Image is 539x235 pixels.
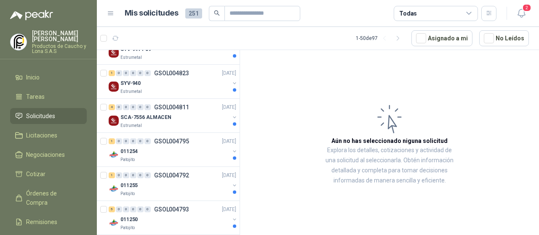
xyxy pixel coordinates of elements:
div: 0 [144,104,151,110]
div: 1 [109,172,115,178]
img: Company Logo [11,34,27,50]
span: Licitaciones [26,131,57,140]
div: 0 [144,138,151,144]
a: Negociaciones [10,147,87,163]
div: 0 [116,172,122,178]
span: 2 [522,4,531,12]
p: GSOL004795 [154,138,189,144]
a: 1 0 0 0 0 0 GSOL004823[DATE] Company LogoSYV-940Estrumetal [109,68,238,95]
button: Asignado a mi [411,30,472,46]
div: 0 [116,104,122,110]
div: 0 [123,172,129,178]
button: No Leídos [479,30,529,46]
p: [DATE] [222,172,236,180]
p: [DATE] [222,137,236,145]
a: 1 0 0 0 0 0 GSOL004795[DATE] Company Logo011254Patojito [109,136,238,163]
a: Tareas [10,89,87,105]
p: Patojito [120,190,135,197]
p: [DATE] [222,103,236,111]
span: Cotizar [26,169,45,179]
div: 0 [130,70,136,76]
img: Company Logo [109,48,119,58]
div: 0 [123,104,129,110]
a: Inicio [10,69,87,85]
div: 0 [130,138,136,144]
span: search [214,10,220,16]
div: 0 [130,206,136,212]
img: Company Logo [109,82,119,92]
img: Company Logo [109,116,119,126]
a: Licitaciones [10,127,87,143]
p: Estrumetal [120,54,142,61]
p: GSOL004811 [154,104,189,110]
p: GSOL004823 [154,70,189,76]
p: SYV-940 [120,79,141,87]
p: 011255 [120,182,138,190]
div: 0 [116,206,122,212]
div: 4 [109,104,115,110]
span: Solicitudes [26,111,55,121]
div: 0 [144,206,151,212]
p: Estrumetal [120,122,142,129]
div: 0 [123,70,129,76]
div: 1 [109,138,115,144]
span: Negociaciones [26,150,65,159]
div: 0 [116,138,122,144]
span: 251 [185,8,202,18]
div: 1 - 50 de 97 [356,32,405,45]
div: 0 [130,104,136,110]
div: 0 [137,104,144,110]
div: 0 [123,138,129,144]
div: 1 [109,70,115,76]
div: 0 [123,206,129,212]
p: Patojito [120,156,135,163]
div: 0 [130,172,136,178]
a: 4 0 0 0 0 0 GSOL004811[DATE] Company LogoSCA-7556 ALMACENEstrumetal [109,102,238,129]
p: Estrumetal [120,88,142,95]
div: 0 [137,138,144,144]
img: Company Logo [109,150,119,160]
a: Solicitudes [10,108,87,124]
p: Productos de Caucho y Lona S.A.S [32,44,87,54]
p: Explora los detalles, cotizaciones y actividad de una solicitud al seleccionarla. Obtén informaci... [324,145,455,186]
p: [PERSON_NAME] [PERSON_NAME] [32,30,87,42]
div: 5 [109,206,115,212]
span: Tareas [26,92,45,101]
p: GSOL004792 [154,172,189,178]
h1: Mis solicitudes [125,7,179,19]
a: Remisiones [10,214,87,230]
p: 011250 [120,216,138,224]
img: Logo peakr [10,10,53,20]
p: 011254 [120,148,138,156]
div: 0 [137,206,144,212]
img: Company Logo [109,184,119,194]
a: Órdenes de Compra [10,185,87,211]
p: [DATE] [222,206,236,214]
span: Órdenes de Compra [26,189,79,207]
p: GSOL004793 [154,206,189,212]
p: SCA-7556 ALMACEN [120,114,171,121]
p: [DATE] [222,69,236,77]
div: 0 [116,70,122,76]
div: 0 [137,172,144,178]
div: 0 [137,70,144,76]
a: Cotizar [10,166,87,182]
span: Inicio [26,73,40,82]
a: 1 0 0 0 0 0 GSOL004792[DATE] Company Logo011255Patojito [109,170,238,197]
button: 2 [514,6,529,21]
a: 5 0 0 0 0 0 GSOL004793[DATE] Company Logo011250Patojito [109,204,238,231]
h3: Aún no has seleccionado niguna solicitud [331,136,448,145]
div: Todas [399,9,417,18]
span: Remisiones [26,217,57,227]
div: 0 [144,70,151,76]
p: Patojito [120,224,135,231]
img: Company Logo [109,218,119,228]
div: 0 [144,172,151,178]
